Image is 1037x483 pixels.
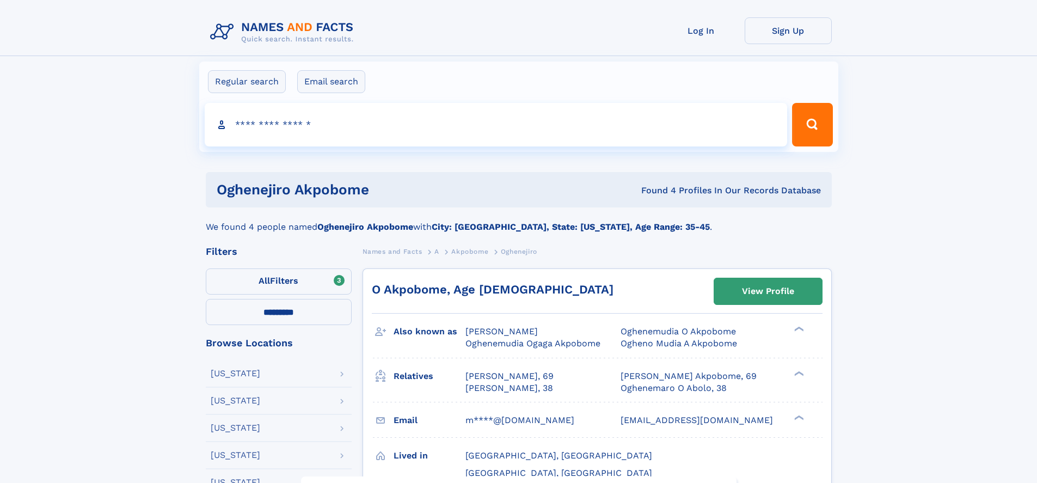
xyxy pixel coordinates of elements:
[501,248,537,255] span: Oghenejiro
[714,278,822,304] a: View Profile
[791,326,805,333] div: ❯
[394,447,465,465] h3: Lived in
[208,70,286,93] label: Regular search
[465,338,600,349] span: Oghenemudia Ogaga Akpobome
[505,185,821,197] div: Found 4 Profiles In Our Records Database
[792,103,832,146] button: Search Button
[217,183,505,197] h1: oghenejiro akpobome
[742,279,794,304] div: View Profile
[297,70,365,93] label: Email search
[394,367,465,386] h3: Relatives
[465,326,538,337] span: [PERSON_NAME]
[394,322,465,341] h3: Also known as
[621,326,736,337] span: Oghenemudia O Akpobome
[206,17,363,47] img: Logo Names and Facts
[206,338,352,348] div: Browse Locations
[211,369,260,378] div: [US_STATE]
[394,411,465,430] h3: Email
[451,244,488,258] a: Akpobome
[434,248,439,255] span: A
[621,415,773,425] span: [EMAIL_ADDRESS][DOMAIN_NAME]
[791,370,805,377] div: ❯
[206,268,352,295] label: Filters
[206,247,352,256] div: Filters
[211,451,260,460] div: [US_STATE]
[621,338,737,349] span: Ogheno Mudia A Akpobome
[317,222,413,232] b: Oghenejiro Akpobome
[211,396,260,405] div: [US_STATE]
[434,244,439,258] a: A
[658,17,745,44] a: Log In
[465,450,652,461] span: [GEOGRAPHIC_DATA], [GEOGRAPHIC_DATA]
[621,370,757,382] a: [PERSON_NAME] Akpobome, 69
[451,248,488,255] span: Akpobome
[745,17,832,44] a: Sign Up
[465,468,652,478] span: [GEOGRAPHIC_DATA], [GEOGRAPHIC_DATA]
[211,424,260,432] div: [US_STATE]
[791,414,805,421] div: ❯
[621,382,727,394] a: Oghenemaro O Abolo, 38
[363,244,422,258] a: Names and Facts
[465,382,553,394] a: [PERSON_NAME], 38
[259,276,270,286] span: All
[372,283,613,296] a: O Akpobome, Age [DEMOGRAPHIC_DATA]
[432,222,710,232] b: City: [GEOGRAPHIC_DATA], State: [US_STATE], Age Range: 35-45
[465,370,554,382] a: [PERSON_NAME], 69
[206,207,832,234] div: We found 4 people named with .
[205,103,788,146] input: search input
